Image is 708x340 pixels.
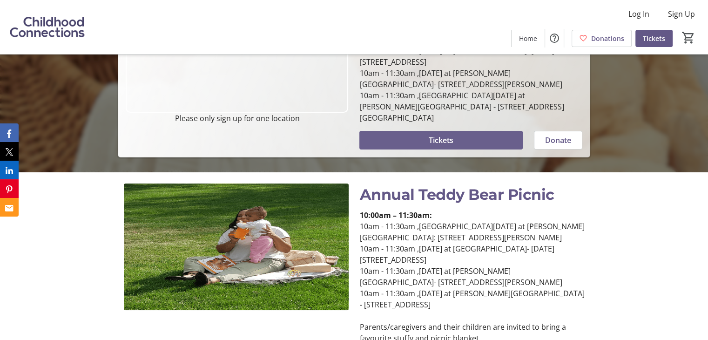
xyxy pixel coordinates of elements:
span: 10am - 11:30am ,[DATE] at [GEOGRAPHIC_DATA]- [DATE][STREET_ADDRESS] [360,244,554,265]
span: Tickets [429,135,453,146]
img: Childhood Connections 's Logo [6,4,88,50]
button: Help [545,29,564,48]
p: Please only sign up for one location [126,113,348,124]
span: 10am - 11:30am ,[GEOGRAPHIC_DATA][DATE] at [PERSON_NAME][GEOGRAPHIC_DATA]: [STREET_ADDRESS][PERSO... [360,221,585,243]
div: Annual Teddy Bear Picnic [360,184,585,206]
a: Tickets [635,30,673,47]
button: Sign Up [661,7,702,21]
img: undefined [124,184,349,310]
span: Home [519,34,537,43]
div: 10am - 11:30am ,[GEOGRAPHIC_DATA][DATE] at [PERSON_NAME][GEOGRAPHIC_DATA]: [STREET_ADDRESS][PERSO... [359,12,582,123]
span: 10am - 11:30am ,[DATE] at [PERSON_NAME][GEOGRAPHIC_DATA]- [STREET_ADDRESS][PERSON_NAME] [360,266,562,287]
span: Donations [591,34,624,43]
span: Log In [628,8,649,20]
a: Home [512,30,545,47]
button: Cart [680,29,697,46]
span: Donate [545,135,571,146]
button: Donate [534,131,582,150]
a: Donations [572,30,632,47]
button: Tickets [359,131,522,150]
span: Tickets [643,34,665,43]
span: Sign Up [668,8,695,20]
button: Log In [621,7,657,21]
span: 10am - 11:30am ,[DATE] at [PERSON_NAME][GEOGRAPHIC_DATA] - [STREET_ADDRESS] [360,288,585,310]
strong: 10:00am – 11:30am: [360,210,432,220]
